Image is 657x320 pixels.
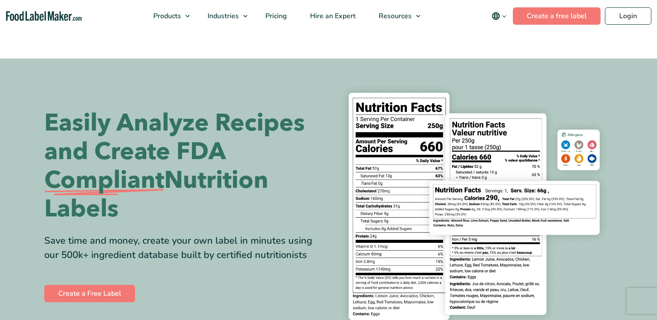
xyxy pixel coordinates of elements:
a: Login [605,7,651,25]
span: Products [151,11,182,21]
a: Create a Free Label [44,285,135,302]
span: Hire an Expert [307,11,357,21]
button: Change language [485,7,513,25]
h1: Easily Analyze Recipes and Create FDA Nutrition Labels [44,109,322,223]
span: Compliant [44,166,164,195]
span: Resources [376,11,413,21]
span: Industries [205,11,240,21]
a: Food Label Maker homepage [6,11,82,21]
a: Create a free label [513,7,601,25]
div: Save time and money, create your own label in minutes using our 500k+ ingredient database built b... [44,234,322,262]
span: Pricing [263,11,288,21]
